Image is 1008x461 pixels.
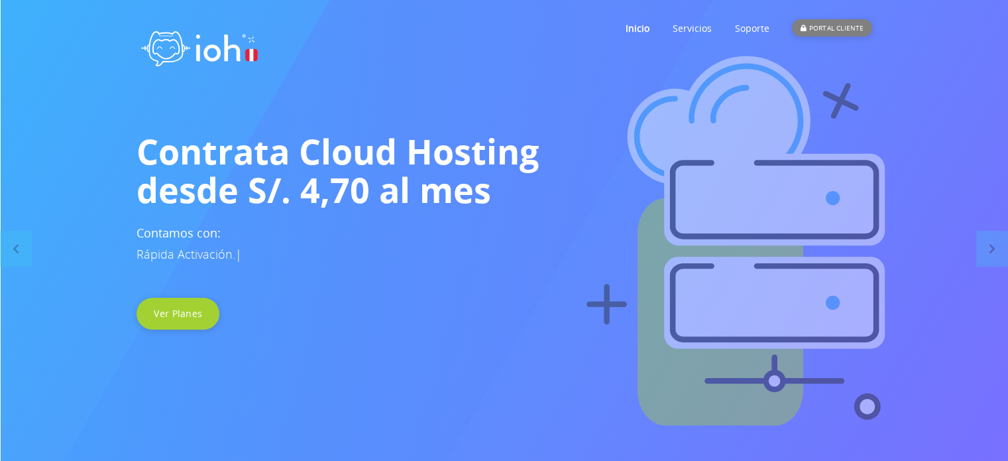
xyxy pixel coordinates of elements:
[137,298,219,330] a: Ver Planes
[137,132,872,209] h1: Contrata Cloud Hosting desde S/. 4,70 al mes
[792,2,871,54] a: PORTAL CLIENTE
[137,17,262,76] img: logo ioh
[235,246,242,262] span: |
[672,2,711,54] a: Servicios
[137,222,872,265] h3: Contamos con:
[792,19,871,36] div: PORTAL CLIENTE
[137,246,235,262] span: Rápida Activación.
[734,2,769,54] a: Soporte
[625,2,649,54] a: Inicio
